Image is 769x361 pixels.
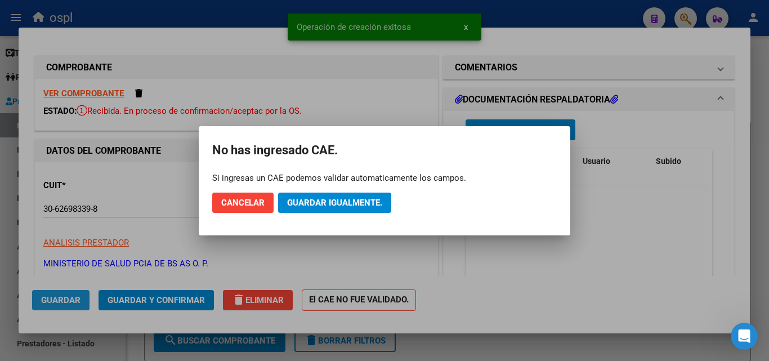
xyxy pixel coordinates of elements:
button: Guardar igualmente. [278,193,391,213]
button: Cancelar [212,193,274,213]
span: Guardar igualmente. [287,198,382,208]
div: Si ingresas un CAE podemos validar automaticamente los campos. [212,172,557,184]
span: Cancelar [221,198,265,208]
iframe: Intercom live chat [731,323,758,350]
h2: No has ingresado CAE. [212,140,557,161]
